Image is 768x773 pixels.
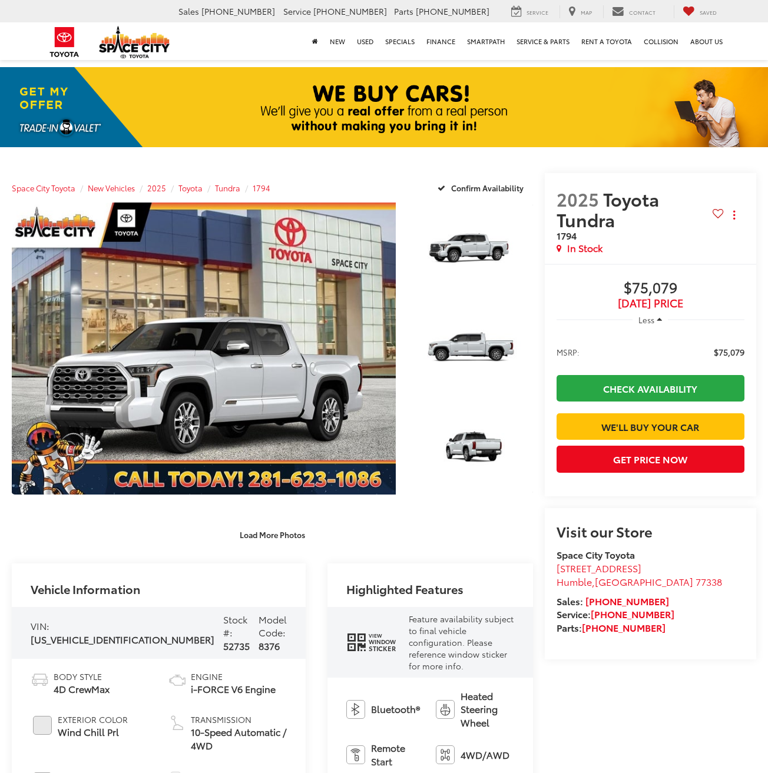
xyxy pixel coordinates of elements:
span: Transmission [191,714,287,725]
a: My Saved Vehicles [674,5,726,18]
img: Space City Toyota [99,26,170,58]
img: Remote Start [346,745,365,764]
span: [PHONE_NUMBER] [201,5,275,17]
span: 10-Speed Automatic / 4WD [191,725,287,752]
span: 4WD/AWD [461,748,509,762]
span: Contact [629,8,656,16]
span: Confirm Availability [451,183,524,193]
a: Collision [638,22,684,60]
a: Expand Photo 3 [409,402,533,495]
img: 2025 Toyota Tundra 1794 [8,201,399,495]
a: 2025 [147,183,166,193]
span: 4D CrewMax [54,682,110,696]
span: MSRP: [557,346,580,358]
span: [STREET_ADDRESS] [557,561,641,575]
span: [DATE] Price [557,297,744,309]
a: SmartPath [461,22,511,60]
img: 2025 Toyota Tundra 1794 [408,201,534,296]
span: dropdown dots [733,210,735,220]
span: , [557,575,722,588]
span: 2025 [557,186,599,211]
span: Service [283,5,311,17]
a: Map [560,5,601,18]
button: Get Price Now [557,446,744,472]
a: Service [502,5,557,18]
span: Sales [178,5,199,17]
span: 8376 [259,639,280,652]
button: Confirm Availability [431,177,533,198]
span: Remote Start [371,741,424,768]
a: Finance [421,22,461,60]
a: 1794 [253,183,270,193]
strong: Service: [557,607,674,621]
a: We'll Buy Your Car [557,413,744,440]
span: 1794 [557,228,577,242]
span: Sales: [557,594,583,608]
a: Space City Toyota [12,183,75,193]
a: Rent a Toyota [575,22,638,60]
h2: Highlighted Features [346,582,464,595]
a: Expand Photo 1 [409,203,533,296]
a: Contact [603,5,664,18]
span: #E9E9E9 [33,716,52,735]
a: New [324,22,351,60]
span: Wind Chill Prl [58,725,128,739]
a: Expand Photo 0 [12,203,396,495]
a: Home [306,22,324,60]
h2: Visit our Store [557,523,744,539]
span: Engine [191,671,276,682]
span: View [369,632,396,639]
a: About Us [684,22,729,60]
span: i-FORCE V6 Engine [191,682,276,696]
span: [PHONE_NUMBER] [416,5,489,17]
strong: Space City Toyota [557,548,635,561]
span: Exterior Color [58,714,128,725]
a: Specials [379,22,421,60]
a: New Vehicles [88,183,135,193]
button: Less [633,309,668,330]
a: [STREET_ADDRESS] Humble,[GEOGRAPHIC_DATA] 77338 [557,561,722,588]
span: [GEOGRAPHIC_DATA] [595,575,693,588]
span: Model Code: [259,612,287,639]
span: Window [369,639,396,645]
img: Bluetooth® [346,700,365,719]
span: Sticker [369,645,396,652]
img: Toyota [42,23,87,61]
a: Check Availability [557,375,744,402]
a: Tundra [215,183,240,193]
span: Bluetooth® [371,702,420,716]
span: Stock #: [223,612,247,639]
span: Map [581,8,592,16]
span: In Stock [567,241,603,255]
span: $75,079 [557,280,744,297]
div: window sticker [346,632,397,652]
span: Body Style [54,671,110,682]
h2: Vehicle Information [31,582,140,595]
span: Saved [700,8,717,16]
span: $75,079 [714,346,744,358]
span: 52735 [223,639,250,652]
a: Toyota [178,183,203,193]
span: Feature availability subject to final vehicle configuration. Please reference window sticker for ... [409,613,514,672]
a: Expand Photo 2 [409,302,533,395]
span: 77338 [696,575,722,588]
span: Humble [557,575,592,588]
strong: Parts: [557,621,666,634]
img: 4WD/AWD [436,745,455,764]
button: Load More Photos [231,525,313,545]
a: [PHONE_NUMBER] [591,607,674,621]
span: Parts [394,5,413,17]
a: Service & Parts [511,22,575,60]
span: VIN: [31,619,49,632]
img: 2025 Toyota Tundra 1794 [408,400,534,495]
span: Toyota Tundra [557,186,659,232]
a: [PHONE_NUMBER] [585,594,669,608]
a: Used [351,22,379,60]
img: 2025 Toyota Tundra 1794 [408,301,534,396]
span: Service [527,8,548,16]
